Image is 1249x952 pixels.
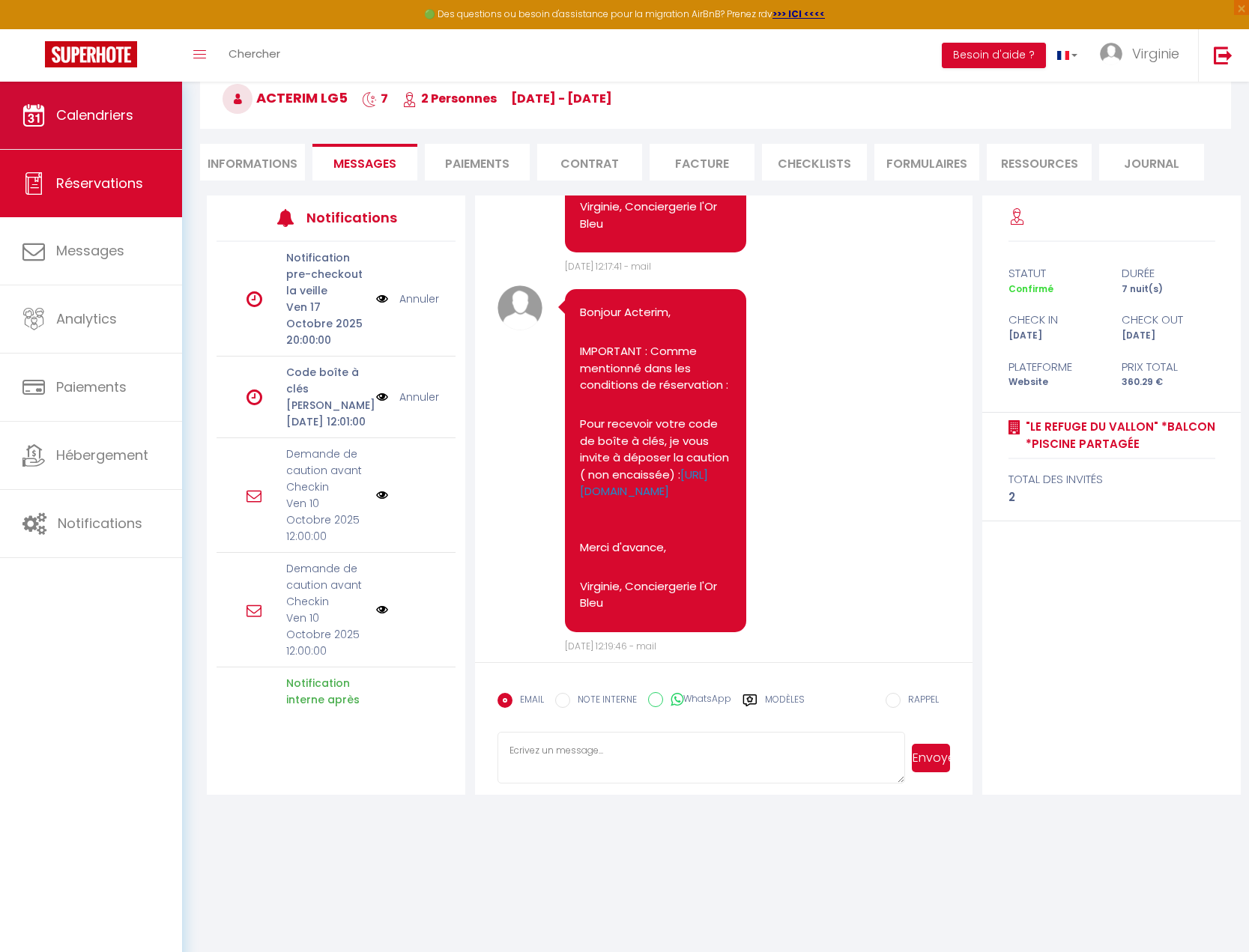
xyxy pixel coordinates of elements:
[1132,44,1179,63] span: Virginie
[998,311,1111,329] div: check in
[663,692,731,709] label: WhatsApp
[56,309,117,328] span: Analytics
[376,389,388,405] img: NO IMAGE
[56,106,133,124] span: Calendriers
[286,249,366,299] p: Notification pre-checkout la veille
[580,467,708,500] a: [URL][DOMAIN_NAME]
[1020,418,1215,453] a: "Le refuge du Vallon" *Balcon *Piscine partagée
[376,489,388,501] img: NO IMAGE
[286,446,366,495] p: Demande de caution avant Checkin
[425,144,530,181] li: Paiements
[286,397,366,430] p: [PERSON_NAME][DATE] 12:01:00
[570,693,637,709] label: NOTE INTERNE
[45,41,137,67] img: Super Booking
[58,514,142,533] span: Notifications
[1214,46,1233,64] img: logout
[286,364,366,397] p: Code boîte à clés
[1008,282,1053,295] span: Confirmé
[56,446,148,464] span: Hébergement
[56,241,124,260] span: Messages
[942,43,1046,68] button: Besoin d'aide ?
[286,675,366,741] p: Notification interne après signature du contrat
[565,640,656,652] span: [DATE] 12:19:46 - mail
[1112,311,1225,329] div: check out
[580,198,731,232] p: Virginie, Conciergerie l'Or Bleu
[1099,144,1204,181] li: Journal
[1100,43,1122,65] img: ...
[1112,282,1225,297] div: 7 nuit(s)
[306,201,406,234] h3: Notifications
[217,29,291,82] a: Chercher
[402,90,497,107] span: 2 Personnes
[580,539,731,557] p: Merci d'avance,
[1112,264,1225,282] div: durée
[333,155,396,172] span: Messages
[376,291,388,307] img: NO IMAGE
[874,144,979,181] li: FORMULAIRES
[772,7,825,20] a: >>> ICI <<<<
[200,144,305,181] li: Informations
[580,416,731,500] p: Pour recevoir votre code de boîte à clés, je vous invite à déposer la caution ( non encaissée) :
[901,693,939,709] label: RAPPEL
[580,304,731,321] p: Bonjour Acterim,
[998,358,1111,376] div: Plateforme
[1008,470,1215,488] div: total des invités
[362,90,388,107] span: 7
[229,46,280,61] span: Chercher
[56,378,127,396] span: Paiements
[512,693,544,709] label: EMAIL
[56,174,143,192] span: Réservations
[286,495,366,545] p: Ven 10 Octobre 2025 12:00:00
[286,560,366,610] p: Demande de caution avant Checkin
[399,389,439,405] a: Annuler
[650,144,754,181] li: Facture
[998,375,1111,389] div: Website
[376,604,388,616] img: NO IMAGE
[987,144,1092,181] li: Ressources
[511,90,612,107] span: [DATE] - [DATE]
[223,88,348,107] span: Acterim LG5
[286,299,366,348] p: Ven 17 Octobre 2025 20:00:00
[912,744,950,772] button: Envoyer
[1112,329,1225,343] div: [DATE]
[1112,358,1225,376] div: Prix total
[580,327,731,394] p: IMPORTANT : Comme mentionné dans les conditions de réservation :
[286,610,366,659] p: Ven 10 Octobre 2025 12:00:00
[580,578,731,612] p: Virginie, Conciergerie l'Or Bleu
[1112,375,1225,389] div: 360.29 €
[762,144,867,181] li: CHECKLISTS
[1008,488,1215,506] div: 2
[998,329,1111,343] div: [DATE]
[537,144,642,181] li: Contrat
[565,260,651,273] span: [DATE] 12:17:41 - mail
[765,693,805,719] label: Modèles
[498,285,542,330] img: avatar.png
[399,291,439,307] a: Annuler
[998,264,1111,282] div: statut
[1089,29,1198,82] a: ... Virginie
